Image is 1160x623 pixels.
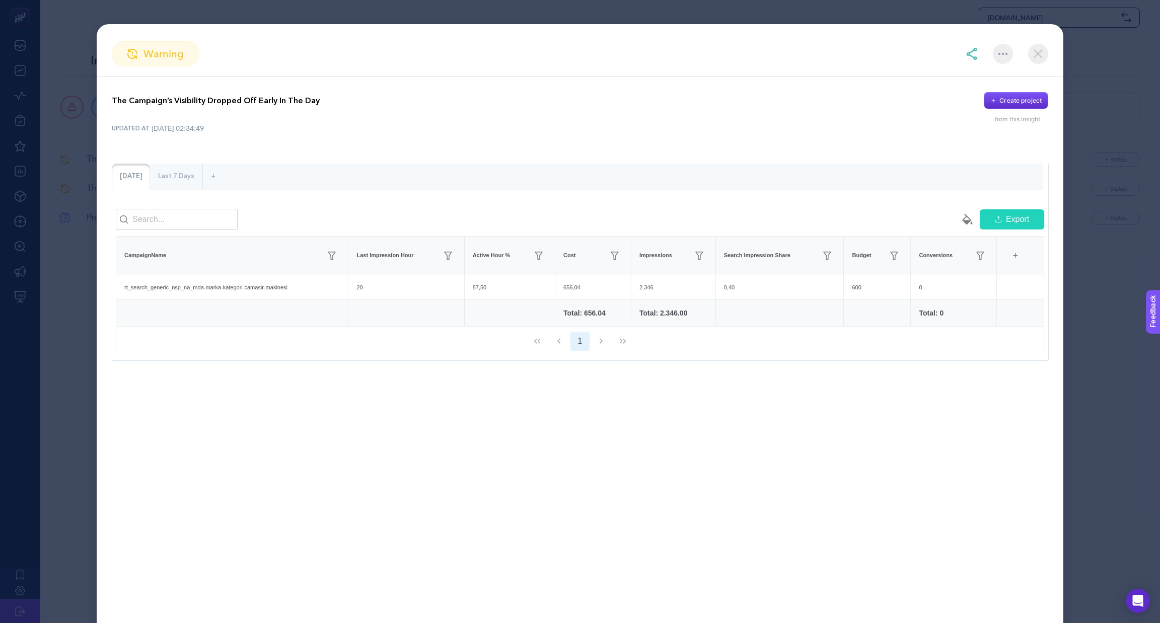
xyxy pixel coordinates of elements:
[116,275,348,300] div: rt_search_generic_nsp_na_mda-marka-kategori-camasir-makinesi
[631,275,715,300] div: 2.346
[112,164,150,190] div: [DATE]
[639,308,707,318] div: Total: 2.346.00
[1006,213,1029,225] span: Export
[639,251,672,260] span: Impressions
[203,164,224,190] div: +
[356,251,413,260] span: Last Impression Hour
[127,49,137,59] img: warning
[1005,245,1013,267] div: 8 items selected
[716,275,844,300] div: 0,40
[152,123,204,133] time: [DATE] 02:34:49
[980,209,1044,229] button: Export
[143,46,184,61] span: warning
[112,124,150,132] span: UPDATED AT
[995,115,1048,123] div: from this insight
[116,209,238,230] input: Search...
[724,251,790,260] span: Search Impression Share
[998,53,1007,55] img: More options
[348,275,464,300] div: 20
[6,3,38,11] span: Feedback
[852,251,871,260] span: Budget
[555,275,631,300] div: 656,04
[844,275,910,300] div: 600
[999,97,1042,105] div: Create project
[984,92,1048,109] button: Create project
[919,251,953,260] span: Conversions
[112,95,320,107] p: The Campaign’s Visibility Dropped Off Early In The Day
[473,251,511,260] span: Active Hour %
[919,308,988,318] div: Total: 0
[1006,245,1025,267] div: +
[1028,44,1048,64] img: close-dialog
[124,251,166,260] span: CampaignName
[911,275,996,300] div: 0
[563,251,575,260] span: Cost
[570,332,590,351] button: 1
[465,275,555,300] div: 87,50
[966,48,978,60] img: share
[563,308,623,318] div: Total: 656.04
[150,164,202,190] div: Last 7 Days
[1126,589,1150,613] div: Open Intercom Messenger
